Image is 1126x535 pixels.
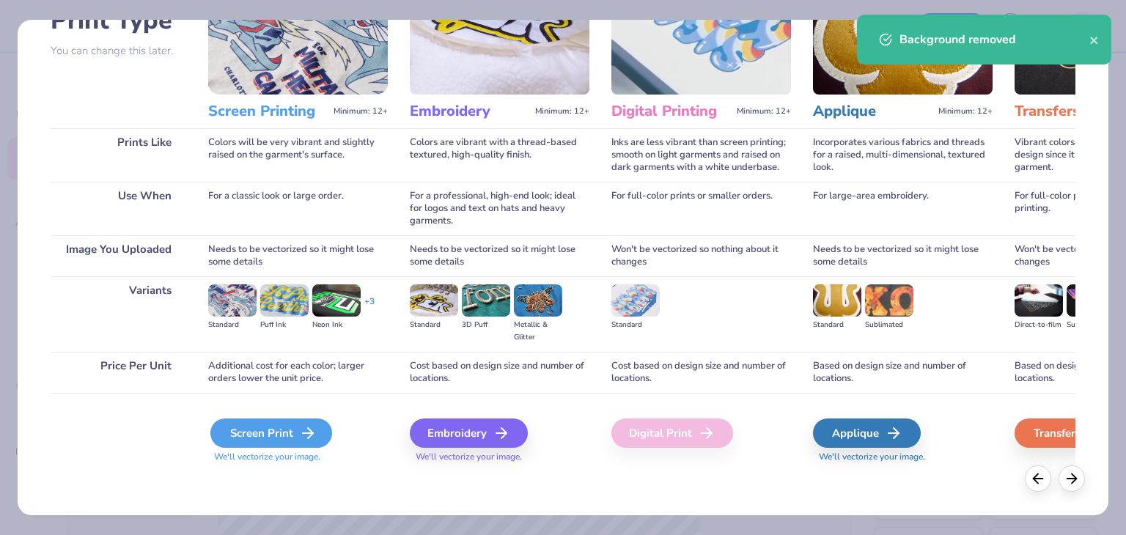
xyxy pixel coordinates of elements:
[312,284,361,317] img: Neon Ink
[51,45,186,57] p: You can change this later.
[737,106,791,117] span: Minimum: 12+
[611,235,791,276] div: Won't be vectorized so nothing about it changes
[813,102,932,121] h3: Applique
[410,284,458,317] img: Standard
[865,284,913,317] img: Sublimated
[1089,31,1100,48] button: close
[51,182,186,235] div: Use When
[208,451,388,463] span: We'll vectorize your image.
[208,102,328,121] h3: Screen Printing
[208,182,388,235] div: For a classic look or large order.
[410,451,589,463] span: We'll vectorize your image.
[364,295,375,320] div: + 3
[208,284,257,317] img: Standard
[410,235,589,276] div: Needs to be vectorized so it might lose some details
[208,128,388,182] div: Colors will be very vibrant and slightly raised on the garment's surface.
[410,352,589,393] div: Cost based on design size and number of locations.
[611,418,733,448] div: Digital Print
[813,319,861,331] div: Standard
[514,284,562,317] img: Metallic & Glitter
[899,31,1089,48] div: Background removed
[208,352,388,393] div: Additional cost for each color; larger orders lower the unit price.
[611,284,660,317] img: Standard
[813,284,861,317] img: Standard
[611,352,791,393] div: Cost based on design size and number of locations.
[1067,284,1115,317] img: Supacolor
[410,128,589,182] div: Colors are vibrant with a thread-based textured, high-quality finish.
[210,418,332,448] div: Screen Print
[51,352,186,393] div: Price Per Unit
[51,235,186,276] div: Image You Uploaded
[462,284,510,317] img: 3D Puff
[260,319,309,331] div: Puff Ink
[1067,319,1115,331] div: Supacolor
[813,352,993,393] div: Based on design size and number of locations.
[535,106,589,117] span: Minimum: 12+
[51,276,186,352] div: Variants
[208,235,388,276] div: Needs to be vectorized so it might lose some details
[1015,319,1063,331] div: Direct-to-film
[865,319,913,331] div: Sublimated
[410,182,589,235] div: For a professional, high-end look; ideal for logos and text on hats and heavy garments.
[410,418,528,448] div: Embroidery
[813,235,993,276] div: Needs to be vectorized so it might lose some details
[410,102,529,121] h3: Embroidery
[312,319,361,331] div: Neon Ink
[611,102,731,121] h3: Digital Printing
[1015,418,1122,448] div: Transfers
[611,319,660,331] div: Standard
[51,128,186,182] div: Prints Like
[813,451,993,463] span: We'll vectorize your image.
[938,106,993,117] span: Minimum: 12+
[410,319,458,331] div: Standard
[514,319,562,344] div: Metallic & Glitter
[462,319,510,331] div: 3D Puff
[208,319,257,331] div: Standard
[611,182,791,235] div: For full-color prints or smaller orders.
[334,106,388,117] span: Minimum: 12+
[813,182,993,235] div: For large-area embroidery.
[1015,284,1063,317] img: Direct-to-film
[611,128,791,182] div: Inks are less vibrant than screen printing; smooth on light garments and raised on dark garments ...
[813,128,993,182] div: Incorporates various fabrics and threads for a raised, multi-dimensional, textured look.
[260,284,309,317] img: Puff Ink
[813,418,921,448] div: Applique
